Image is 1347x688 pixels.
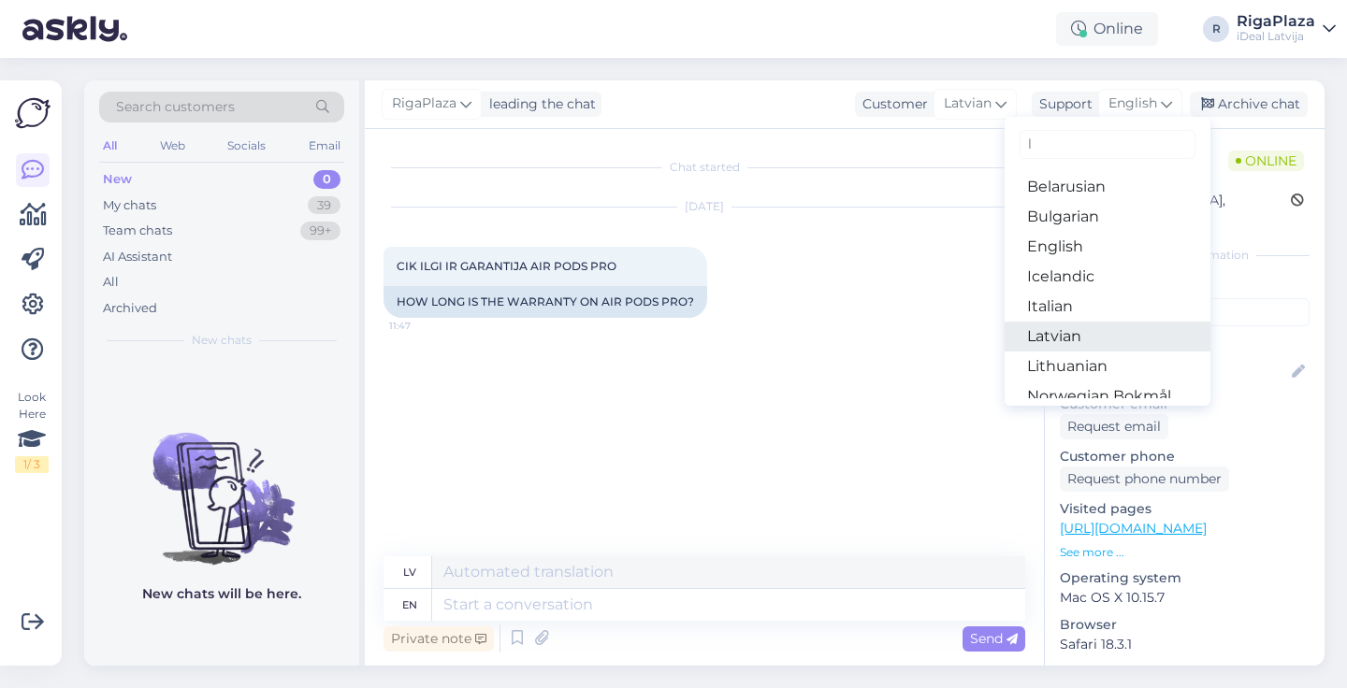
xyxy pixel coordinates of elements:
[384,198,1025,215] div: [DATE]
[1060,615,1310,635] p: Browser
[15,95,51,131] img: Askly Logo
[1237,14,1336,44] a: RigaPlazaiDeal Latvija
[103,170,132,189] div: New
[384,286,707,318] div: HOW LONG IS THE WARRANTY ON AIR PODS PRO?
[103,196,156,215] div: My chats
[397,259,616,273] span: CIK ILGI IR GARANTIJA AIR PODS PRO
[402,589,417,621] div: en
[1005,322,1210,351] a: Latvian
[313,170,340,189] div: 0
[1032,94,1093,114] div: Support
[99,134,121,158] div: All
[156,134,189,158] div: Web
[384,159,1025,176] div: Chat started
[1060,520,1207,537] a: [URL][DOMAIN_NAME]
[1005,381,1210,411] a: Norwegian Bokmål
[116,97,235,117] span: Search customers
[84,399,359,567] img: No chats
[1005,262,1210,292] a: Icelandic
[389,319,459,333] span: 11:47
[1237,14,1315,29] div: RigaPlaza
[1108,93,1157,114] span: English
[1060,447,1310,466] p: Customer phone
[192,332,252,349] span: New chats
[142,584,301,604] p: New chats will be here.
[103,222,172,240] div: Team chats
[1228,150,1304,171] span: Online
[384,626,494,652] div: Private note
[305,134,344,158] div: Email
[1060,568,1310,588] p: Operating system
[1005,292,1210,322] a: Italian
[1005,351,1210,381] a: Lithuanian
[1005,202,1210,232] a: Bulgarian
[1020,130,1195,159] input: Type to filter...
[482,94,596,114] div: leading the chat
[103,273,119,292] div: All
[1060,466,1229,492] div: Request phone number
[1060,499,1310,519] p: Visited pages
[300,222,340,240] div: 99+
[103,248,172,266] div: AI Assistant
[103,299,157,318] div: Archived
[855,94,928,114] div: Customer
[308,196,340,215] div: 39
[1203,16,1229,42] div: R
[15,389,49,473] div: Look Here
[224,134,269,158] div: Socials
[1060,414,1168,439] div: Request email
[15,456,49,473] div: 1 / 3
[1060,544,1310,561] p: See more ...
[403,556,416,588] div: lv
[392,93,456,114] span: RigaPlaza
[970,630,1018,647] span: Send
[1005,232,1210,262] a: English
[1060,588,1310,608] p: Mac OS X 10.15.7
[1005,172,1210,202] a: Belarusian
[1190,92,1308,117] div: Archive chat
[1056,12,1158,46] div: Online
[1060,635,1310,654] p: Safari 18.3.1
[1237,29,1315,44] div: iDeal Latvija
[944,93,992,114] span: Latvian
